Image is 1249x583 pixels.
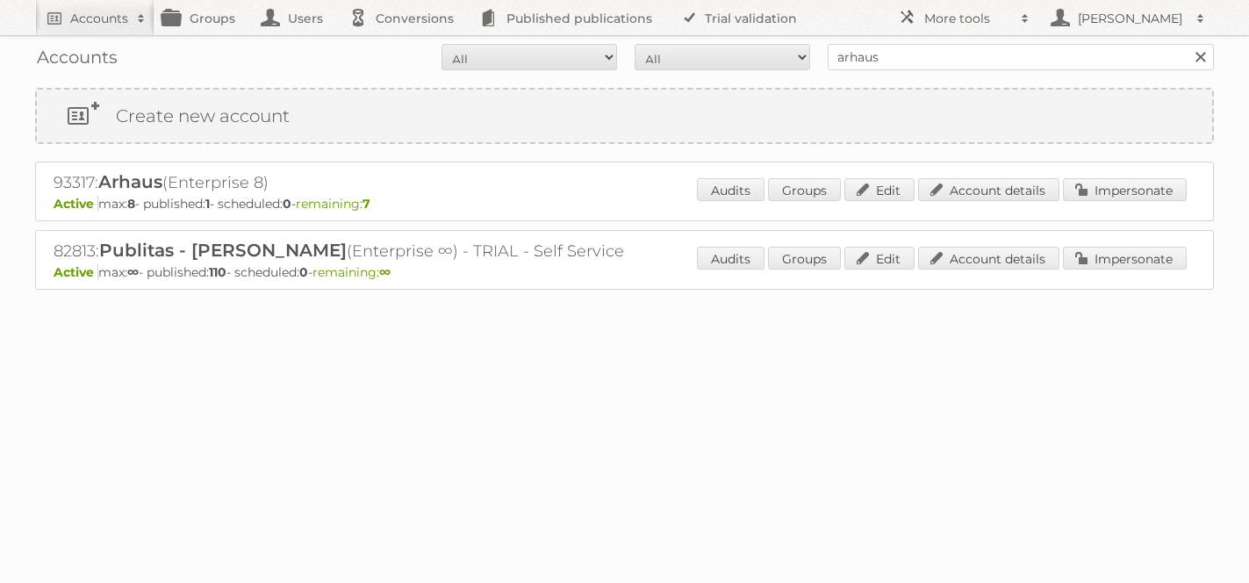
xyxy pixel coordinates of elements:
[299,264,308,280] strong: 0
[697,247,764,270] a: Audits
[209,264,226,280] strong: 110
[127,196,135,212] strong: 8
[768,178,841,201] a: Groups
[54,264,98,280] span: Active
[312,264,391,280] span: remaining:
[99,240,347,261] span: Publitas - [PERSON_NAME]
[844,178,915,201] a: Edit
[54,196,1195,212] p: max: - published: - scheduled: -
[1063,247,1187,270] a: Impersonate
[205,196,210,212] strong: 1
[697,178,764,201] a: Audits
[296,196,370,212] span: remaining:
[98,171,162,192] span: Arhaus
[844,247,915,270] a: Edit
[54,196,98,212] span: Active
[283,196,291,212] strong: 0
[362,196,370,212] strong: 7
[70,10,128,27] h2: Accounts
[37,90,1212,142] a: Create new account
[54,171,668,194] h2: 93317: (Enterprise 8)
[127,264,139,280] strong: ∞
[1063,178,1187,201] a: Impersonate
[768,247,841,270] a: Groups
[1073,10,1188,27] h2: [PERSON_NAME]
[54,264,1195,280] p: max: - published: - scheduled: -
[54,240,668,263] h2: 82813: (Enterprise ∞) - TRIAL - Self Service
[918,178,1059,201] a: Account details
[379,264,391,280] strong: ∞
[918,247,1059,270] a: Account details
[924,10,1012,27] h2: More tools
